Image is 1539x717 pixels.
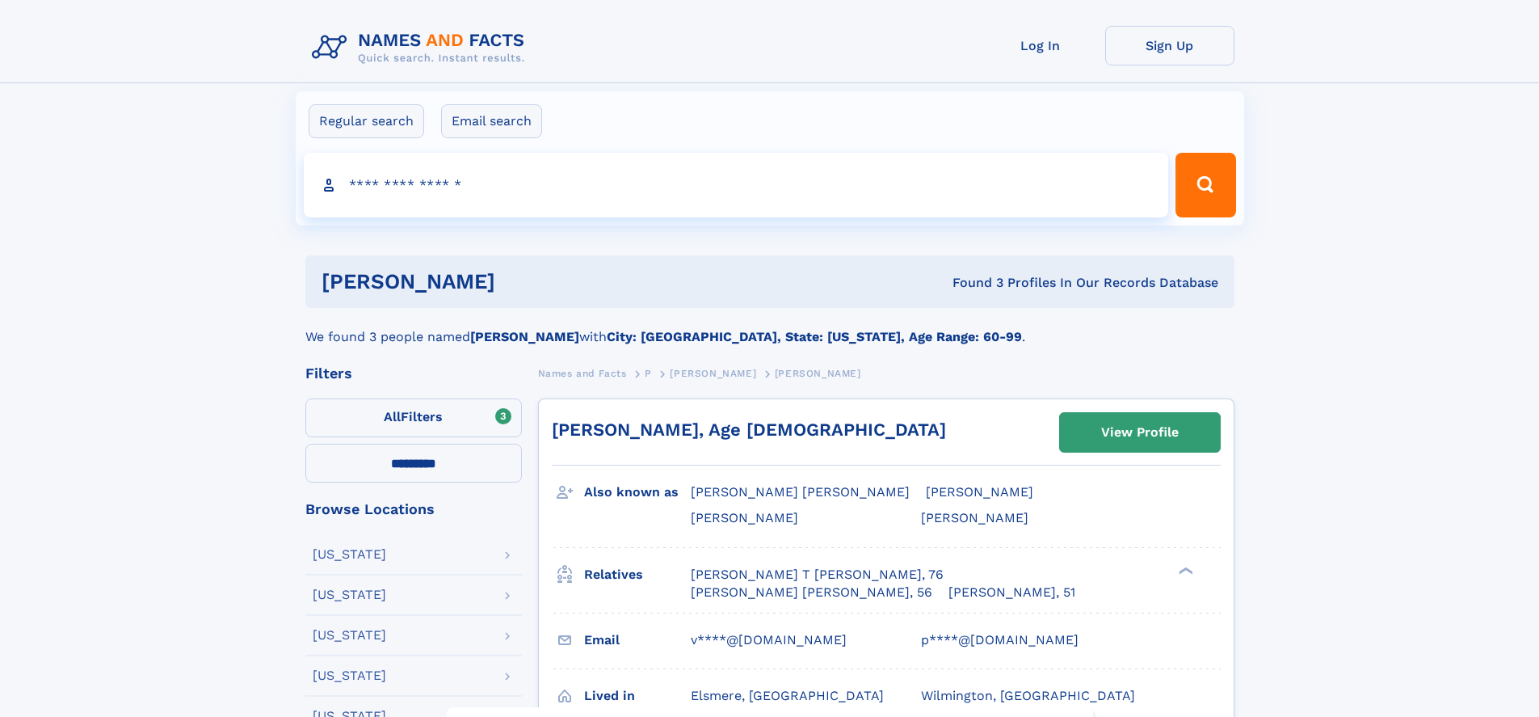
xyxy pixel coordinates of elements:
[948,584,1075,601] a: [PERSON_NAME], 51
[305,366,522,381] div: Filters
[691,584,932,601] a: [PERSON_NAME] [PERSON_NAME], 56
[305,26,538,70] img: Logo Names and Facts
[441,104,542,138] label: Email search
[313,629,386,642] div: [US_STATE]
[921,510,1028,525] span: [PERSON_NAME]
[470,329,579,344] b: [PERSON_NAME]
[584,626,691,654] h3: Email
[921,688,1135,703] span: Wilmington, [GEOGRAPHIC_DATA]
[584,682,691,710] h3: Lived in
[305,502,522,517] div: Browse Locations
[976,26,1105,65] a: Log In
[1175,565,1194,576] div: ❯
[691,510,798,525] span: [PERSON_NAME]
[322,272,724,292] h1: [PERSON_NAME]
[313,669,386,682] div: [US_STATE]
[607,329,1022,344] b: City: [GEOGRAPHIC_DATA], State: [US_STATE], Age Range: 60-99
[538,363,627,383] a: Names and Facts
[304,153,1169,217] input: search input
[691,484,910,500] span: [PERSON_NAME] [PERSON_NAME]
[309,104,424,138] label: Regular search
[1175,153,1235,217] button: Search Button
[645,363,652,383] a: P
[584,561,691,588] h3: Relatives
[305,399,522,437] label: Filters
[305,308,1234,347] div: We found 3 people named with .
[1101,414,1179,451] div: View Profile
[313,548,386,561] div: [US_STATE]
[670,368,756,379] span: [PERSON_NAME]
[926,484,1033,500] span: [PERSON_NAME]
[645,368,652,379] span: P
[313,588,386,601] div: [US_STATE]
[691,566,944,584] a: [PERSON_NAME] T [PERSON_NAME], 76
[775,368,861,379] span: [PERSON_NAME]
[384,409,401,424] span: All
[1060,413,1220,452] a: View Profile
[724,274,1218,292] div: Found 3 Profiles In Our Records Database
[1105,26,1234,65] a: Sign Up
[691,688,884,703] span: Elsmere, [GEOGRAPHIC_DATA]
[584,479,691,506] h3: Also known as
[552,420,946,440] a: [PERSON_NAME], Age [DEMOGRAPHIC_DATA]
[670,363,756,383] a: [PERSON_NAME]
